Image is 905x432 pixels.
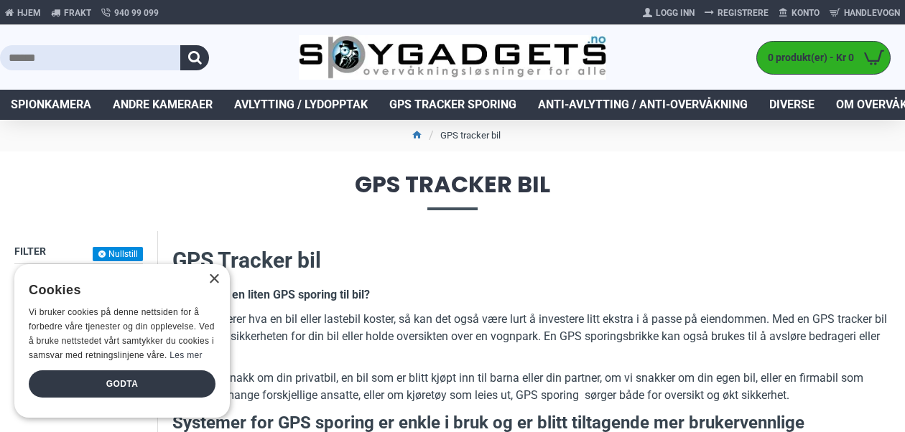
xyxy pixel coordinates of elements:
[769,96,814,113] span: Diverse
[208,274,219,285] div: Close
[113,96,213,113] span: Andre kameraer
[757,50,858,65] span: 0 produkt(er) - Kr 0
[114,6,159,19] span: 940 99 099
[172,370,891,404] p: Om det er snakk om din privatbil, en bil som er blitt kjøpt inn til barna eller din partner, om v...
[93,247,143,261] button: Nullstill
[14,173,891,210] span: GPS tracker bil
[14,245,46,257] span: Filter
[527,90,758,120] a: Anti-avlytting / Anti-overvåkning
[538,96,748,113] span: Anti-avlytting / Anti-overvåkning
[172,245,891,276] h2: GPS Tracker bil
[170,350,202,360] a: Les mer, opens a new window
[638,1,700,24] a: Logg Inn
[11,96,91,113] span: Spionkamera
[29,307,215,360] span: Vi bruker cookies på denne nettsiden for å forbedre våre tjenester og din opplevelse. Ved å bruke...
[379,90,527,120] a: GPS Tracker Sporing
[234,96,368,113] span: Avlytting / Lydopptak
[29,370,215,398] div: Godta
[102,90,223,120] a: Andre kameraer
[223,90,379,120] a: Avlytting / Lydopptak
[757,42,890,74] a: 0 produkt(er) - Kr 0
[718,6,769,19] span: Registrere
[172,311,891,362] p: Om vi vurderer hva en bil eller lastebil koster, så kan det også være lurt å investere litt ekstr...
[792,6,820,19] span: Konto
[758,90,825,120] a: Diverse
[389,96,516,113] span: GPS Tracker Sporing
[17,6,41,19] span: Hjem
[172,288,370,301] b: Trenger du en liten GPS sporing til bil?
[844,6,900,19] span: Handlevogn
[299,35,606,80] img: SpyGadgets.no
[656,6,695,19] span: Logg Inn
[825,1,905,24] a: Handlevogn
[774,1,825,24] a: Konto
[29,275,206,306] div: Cookies
[700,1,774,24] a: Registrere
[64,6,91,19] span: Frakt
